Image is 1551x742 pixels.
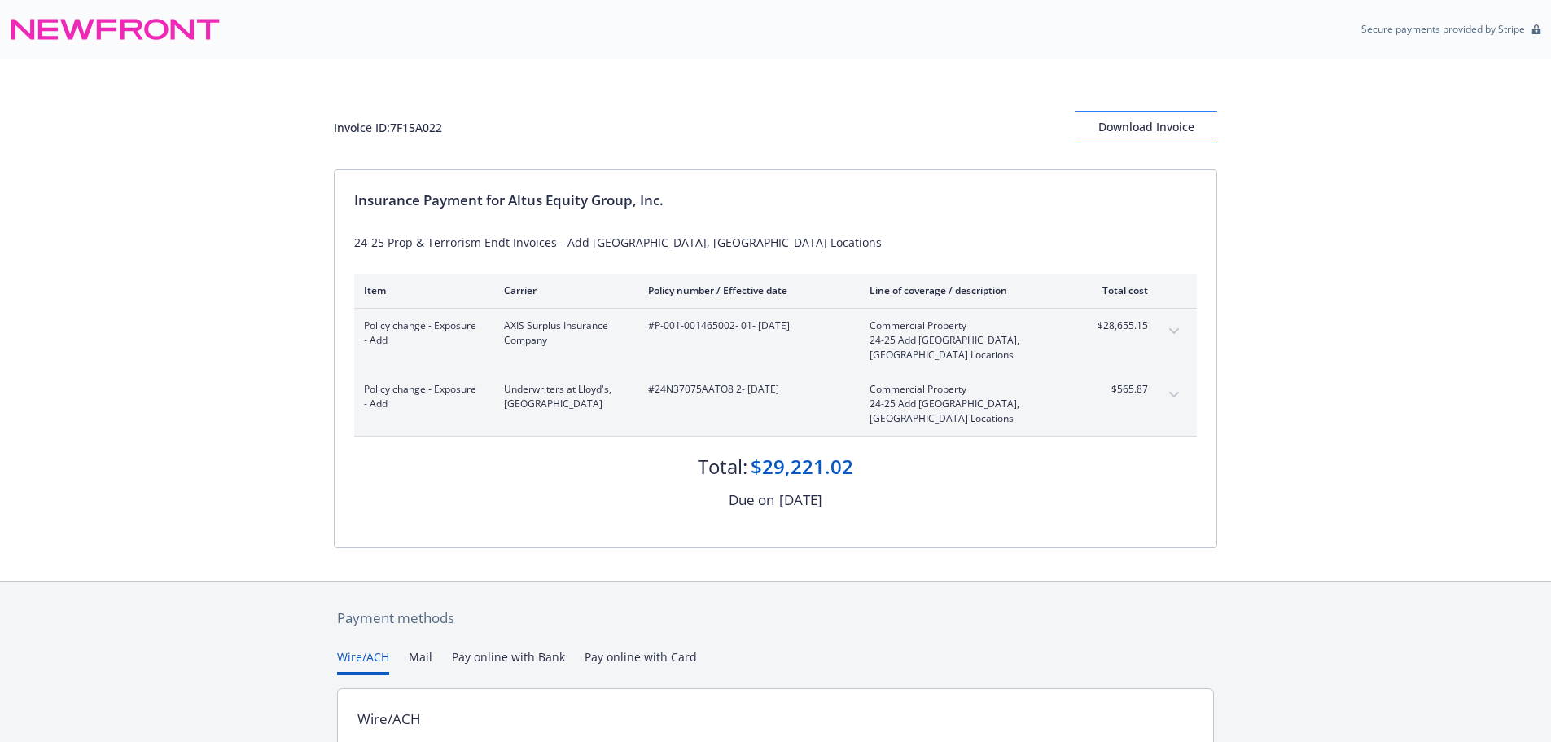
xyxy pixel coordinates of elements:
[337,608,1214,629] div: Payment methods
[364,283,478,297] div: Item
[1161,318,1187,345] button: expand content
[334,119,442,136] div: Invoice ID: 7F15A022
[504,318,622,348] span: AXIS Surplus Insurance Company
[698,453,747,481] div: Total:
[409,648,432,675] button: Mail
[1087,318,1148,333] span: $28,655.15
[648,283,843,297] div: Policy number / Effective date
[729,490,774,511] div: Due on
[354,234,1197,251] div: 24-25 Prop & Terrorism Endt Invoices - Add [GEOGRAPHIC_DATA], [GEOGRAPHIC_DATA] Locations
[870,382,1061,426] span: Commercial Property24-25 Add [GEOGRAPHIC_DATA], [GEOGRAPHIC_DATA] Locations
[648,382,843,397] span: #24N37075AATO8 2 - [DATE]
[364,382,478,411] span: Policy change - Exposure - Add
[354,190,1197,211] div: Insurance Payment for Altus Equity Group, Inc.
[364,318,478,348] span: Policy change - Exposure - Add
[648,318,843,333] span: #P-001-001465002- 01 - [DATE]
[337,648,389,675] button: Wire/ACH
[354,372,1197,436] div: Policy change - Exposure - AddUnderwriters at Lloyd's, [GEOGRAPHIC_DATA]#24N37075AATO8 2- [DATE]C...
[1361,22,1525,36] p: Secure payments provided by Stripe
[779,490,822,511] div: [DATE]
[585,648,697,675] button: Pay online with Card
[1161,382,1187,408] button: expand content
[357,709,421,730] div: Wire/ACH
[354,309,1197,372] div: Policy change - Exposure - AddAXIS Surplus Insurance Company#P-001-001465002- 01- [DATE]Commercia...
[452,648,565,675] button: Pay online with Bank
[1087,382,1148,397] span: $565.87
[870,333,1061,362] span: 24-25 Add [GEOGRAPHIC_DATA], [GEOGRAPHIC_DATA] Locations
[504,382,622,411] span: Underwriters at Lloyd's, [GEOGRAPHIC_DATA]
[751,453,853,481] div: $29,221.02
[1087,283,1148,297] div: Total cost
[504,283,622,297] div: Carrier
[1075,111,1217,143] button: Download Invoice
[1075,112,1217,143] div: Download Invoice
[870,283,1061,297] div: Line of coverage / description
[870,397,1061,426] span: 24-25 Add [GEOGRAPHIC_DATA], [GEOGRAPHIC_DATA] Locations
[870,382,1061,397] span: Commercial Property
[870,318,1061,362] span: Commercial Property24-25 Add [GEOGRAPHIC_DATA], [GEOGRAPHIC_DATA] Locations
[870,318,1061,333] span: Commercial Property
